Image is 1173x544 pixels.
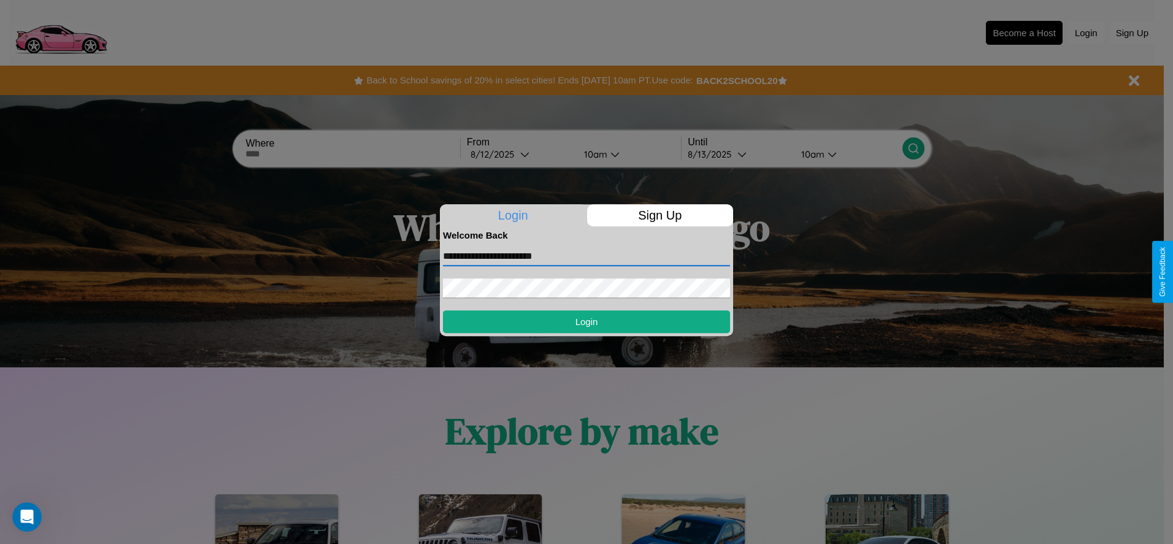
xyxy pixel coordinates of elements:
[440,204,586,226] p: Login
[587,204,734,226] p: Sign Up
[12,502,42,532] iframe: Intercom live chat
[1158,247,1167,297] div: Give Feedback
[443,230,730,240] h4: Welcome Back
[443,310,730,333] button: Login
